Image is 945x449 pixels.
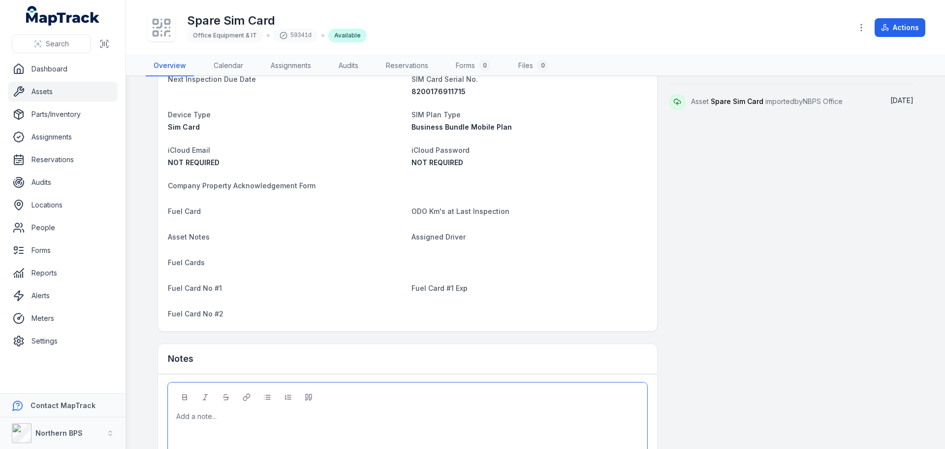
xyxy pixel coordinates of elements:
span: Device Type [168,110,211,119]
time: 15/10/2025, 7:59:05 am [890,96,913,104]
button: Strikethrough [218,389,234,406]
a: Assignments [8,127,118,147]
span: Next Inspection Due Date [168,75,256,83]
a: People [8,218,118,238]
span: Fuel Card #1 Exp [411,284,468,292]
a: Assignments [263,56,319,76]
span: Spare Sim Card [711,97,763,105]
span: NOT REQUIRED [168,158,220,167]
a: Overview [146,56,194,76]
span: Fuel Card [168,207,201,215]
button: Actions [875,18,925,37]
span: Search [46,39,69,49]
span: ODO Km's at Last Inspection [411,207,509,215]
a: Reports [8,263,118,283]
a: Audits [331,56,366,76]
h1: Spare Sim Card [187,13,367,29]
div: 0 [479,60,491,71]
div: Available [328,29,367,42]
span: Company Property Acknowledgement Form [168,181,315,190]
button: Search [12,35,91,53]
a: Forms0 [448,56,499,76]
a: Alerts [8,286,118,306]
span: Office Equipment & IT [193,32,257,39]
button: Link [238,389,255,406]
h3: Notes [168,352,193,366]
button: Ordered List [280,389,296,406]
a: MapTrack [26,6,100,26]
a: Calendar [206,56,251,76]
a: Dashboard [8,59,118,79]
a: Parts/Inventory [8,104,118,124]
button: Italic [197,389,214,406]
span: Business Bundle Mobile Plan [411,123,512,131]
span: Asset Notes [168,233,210,241]
span: SIM Plan Type [411,110,461,119]
span: iCloud Email [168,146,210,154]
a: Forms [8,241,118,260]
span: 8200176911715 [411,87,466,96]
span: NOT REQUIRED [411,158,463,167]
a: Meters [8,309,118,328]
span: Sim Card [168,123,200,131]
button: Blockquote [300,389,317,406]
span: Assigned Driver [411,233,466,241]
a: Reservations [8,150,118,170]
span: Fuel Card No #1 [168,284,222,292]
a: Audits [8,173,118,192]
a: Files0 [510,56,557,76]
strong: Contact MapTrack [31,401,95,410]
div: 0 [537,60,549,71]
button: Bold [176,389,193,406]
span: SIM Card Serial No. [411,75,478,83]
a: Reservations [378,56,436,76]
div: 59341d [274,29,317,42]
strong: Northern BPS [35,429,83,437]
a: Locations [8,195,118,215]
span: iCloud Password [411,146,470,154]
span: Fuel Card No #2 [168,310,223,318]
span: Fuel Cards [168,258,205,267]
button: Bulleted List [259,389,276,406]
span: [DATE] [890,96,913,104]
a: Settings [8,331,118,351]
span: Asset imported by NBPS Office [691,97,843,105]
a: Assets [8,82,118,102]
